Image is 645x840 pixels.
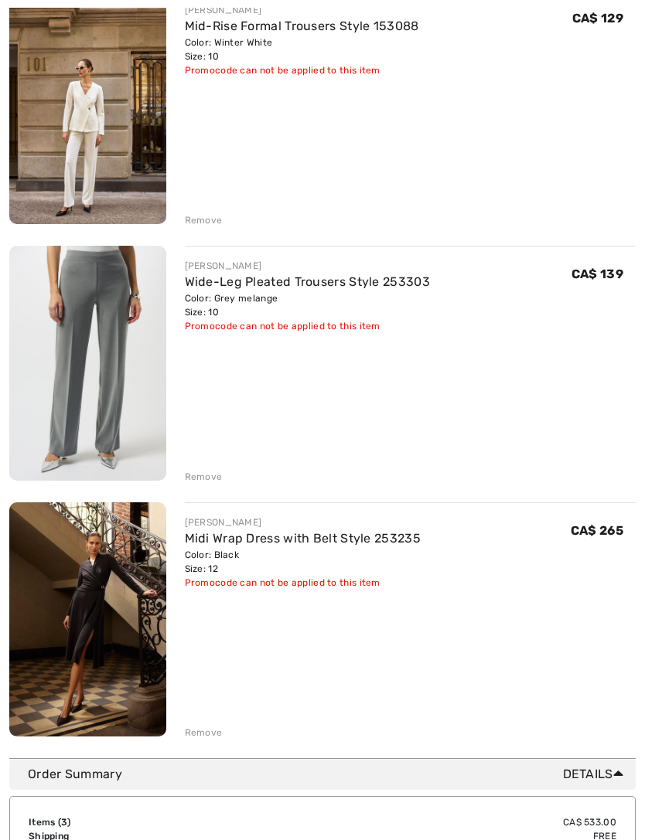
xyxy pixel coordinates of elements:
div: Remove [185,470,223,484]
div: Color: Winter White Size: 10 [185,36,419,63]
div: Promocode can not be applied to this item [185,319,430,333]
div: Promocode can not be applied to this item [185,63,419,77]
a: Midi Wrap Dress with Belt Style 253235 [185,531,421,546]
div: Color: Grey melange Size: 10 [185,291,430,319]
a: Wide-Leg Pleated Trousers Style 253303 [185,274,430,289]
span: CA$ 265 [571,523,623,538]
img: Wide-Leg Pleated Trousers Style 253303 [9,246,166,480]
div: Remove [185,726,223,740]
span: CA$ 129 [572,11,623,26]
div: Color: Black Size: 12 [185,548,421,576]
img: Midi Wrap Dress with Belt Style 253235 [9,502,166,736]
span: 3 [61,817,67,828]
div: Remove [185,213,223,227]
div: [PERSON_NAME] [185,259,430,273]
span: Details [563,765,630,784]
td: CA$ 533.00 [238,815,616,829]
div: Promocode can not be applied to this item [185,576,421,590]
div: [PERSON_NAME] [185,3,419,17]
a: Mid-Rise Formal Trousers Style 153088 [185,19,419,33]
div: Order Summary [28,765,630,784]
span: CA$ 139 [572,267,623,281]
td: Items ( ) [29,815,238,829]
div: [PERSON_NAME] [185,515,421,529]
